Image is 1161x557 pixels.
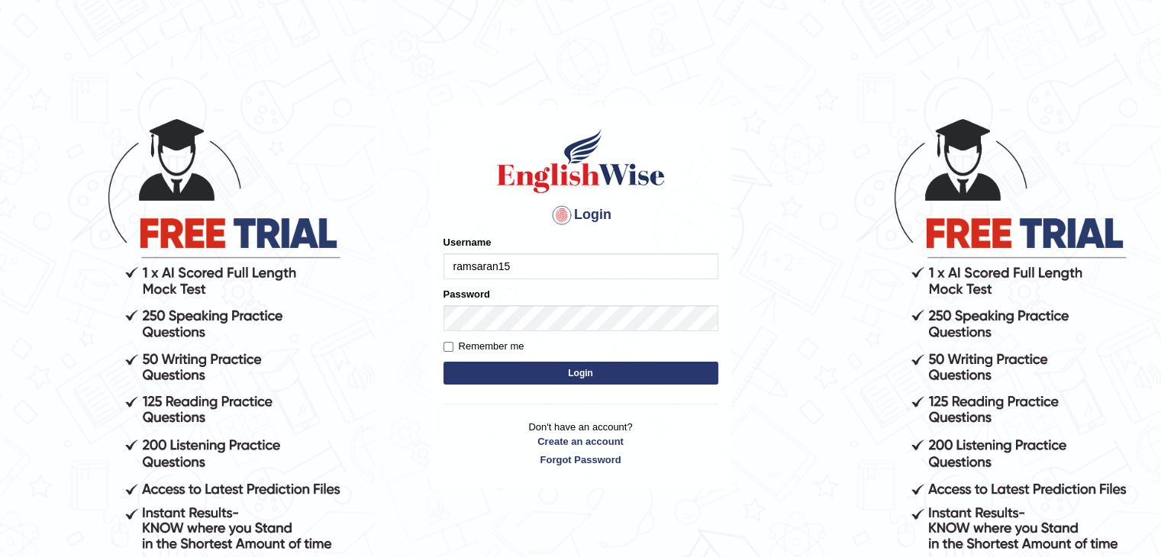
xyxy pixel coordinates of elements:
a: Create an account [443,434,718,449]
h4: Login [443,203,718,227]
input: Remember me [443,342,453,352]
button: Login [443,362,718,385]
label: Remember me [443,339,524,354]
label: Username [443,235,492,250]
label: Password [443,287,490,301]
p: Don't have an account? [443,420,718,467]
a: Forgot Password [443,452,718,467]
img: Logo of English Wise sign in for intelligent practice with AI [494,127,668,195]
